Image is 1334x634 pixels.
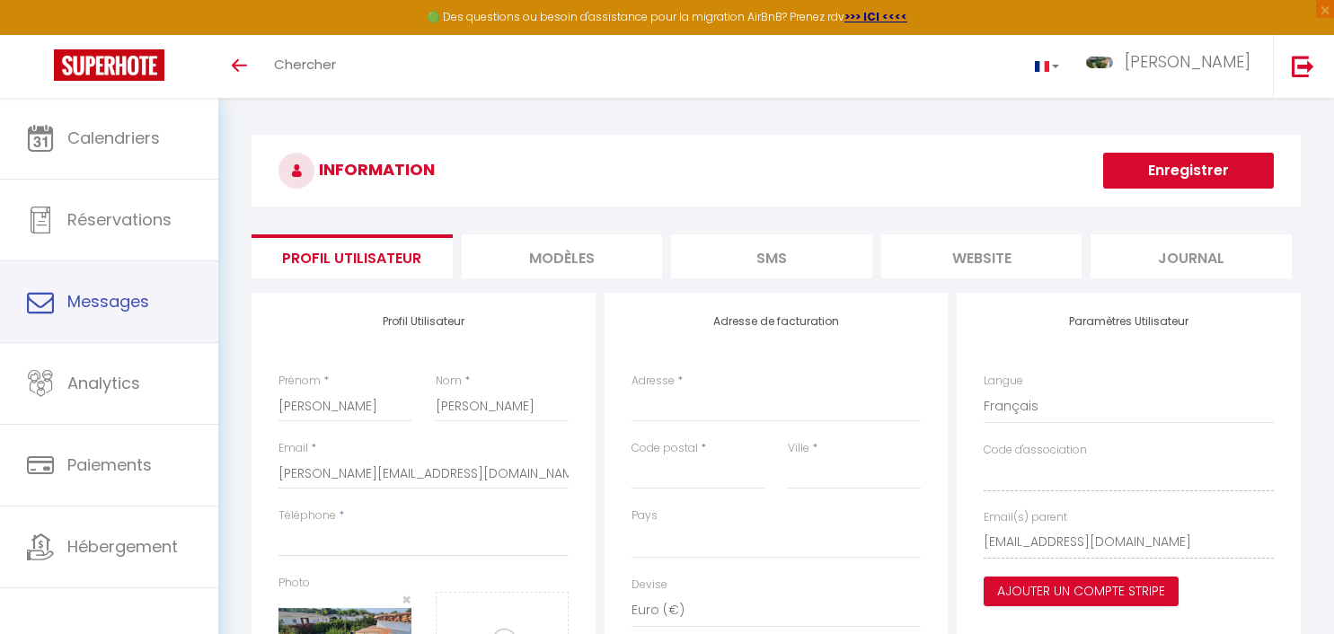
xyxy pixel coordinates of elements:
button: Enregistrer [1103,153,1274,189]
span: Calendriers [67,127,160,149]
li: Profil Utilisateur [252,234,453,278]
label: Ville [788,440,809,457]
span: [PERSON_NAME] [1125,50,1250,73]
span: Paiements [67,453,152,476]
label: Prénom [278,373,321,390]
h4: Profil Utilisateur [278,315,569,328]
label: Nom [436,373,462,390]
label: Adresse [632,373,675,390]
label: Email [278,440,308,457]
span: × [402,588,411,611]
img: ... [1086,57,1113,69]
label: Langue [984,373,1023,390]
h4: Adresse de facturation [632,315,922,328]
a: Chercher [261,35,349,98]
span: Hébergement [67,535,178,558]
h3: INFORMATION [252,135,1301,207]
img: Super Booking [54,49,164,81]
a: ... [PERSON_NAME] [1073,35,1273,98]
li: MODÈLES [462,234,663,278]
button: Ajouter un compte Stripe [984,577,1179,607]
label: Pays [632,507,658,524]
label: Email(s) parent [984,509,1067,526]
label: Téléphone [278,507,336,524]
h4: Paramètres Utilisateur [984,315,1274,328]
li: website [881,234,1082,278]
span: Messages [67,290,149,313]
a: >>> ICI <<<< [844,9,907,24]
span: Réservations [67,208,172,231]
img: logout [1292,55,1314,77]
li: Journal [1091,234,1292,278]
span: Analytics [67,372,140,394]
label: Photo [278,575,310,592]
label: Code postal [632,440,698,457]
label: Devise [632,577,667,594]
button: Close [402,592,411,608]
span: Chercher [274,55,336,74]
label: Code d'association [984,442,1087,459]
li: SMS [671,234,872,278]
